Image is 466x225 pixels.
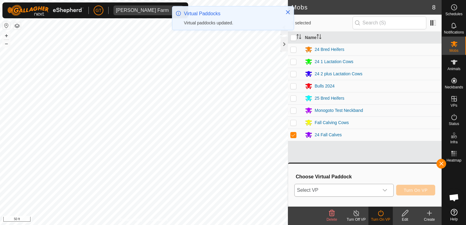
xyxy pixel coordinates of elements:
span: 8 [432,3,436,12]
button: + [3,32,10,39]
span: Help [450,217,458,221]
span: VPs [450,104,457,107]
span: Infra [450,140,457,144]
div: 24 Fall Calves [315,132,342,138]
div: Create [417,217,442,222]
img: Gallagher Logo [7,5,84,16]
a: Contact Us [150,217,168,223]
div: 24 2 plus Lactation Cows [315,71,362,77]
span: Notifications [444,30,464,34]
button: Map Layers [13,22,21,30]
span: Mobs [450,49,458,52]
button: Turn On VP [396,185,435,195]
a: Help [442,206,466,223]
span: Animals [447,67,461,71]
div: Turn Off VP [344,217,368,222]
p-sorticon: Activate to sort [296,35,301,40]
span: Heatmap [446,159,461,162]
span: Schedules [445,12,462,16]
span: Delete [327,217,337,222]
button: – [3,40,10,47]
div: Virtual paddocks updated. [184,20,279,26]
h3: Choose Virtual Paddock [296,174,435,180]
input: Search (S) [353,16,426,29]
a: Privacy Policy [120,217,143,223]
div: Turn On VP [368,217,393,222]
div: [PERSON_NAME] Farm [116,8,169,13]
button: Close [284,8,292,16]
span: Select VP [295,184,379,196]
div: Edit [393,217,417,222]
span: Thoren Farm [113,5,171,15]
div: Monogoto Test Neckband [315,107,363,114]
div: Virtual Paddocks [184,10,279,17]
span: Status [449,122,459,126]
div: 24 Bred Heifers [315,46,344,53]
div: dropdown trigger [379,184,391,196]
div: Fall Calving Cows [315,120,349,126]
div: 24 1 Lactation Cows [315,59,353,65]
span: Neckbands [445,85,463,89]
p-sorticon: Activate to sort [317,35,321,40]
button: Reset Map [3,22,10,29]
span: GT [95,7,101,14]
th: Name [303,32,442,44]
div: dropdown trigger [171,5,183,15]
div: 25 Bred Heifers [315,95,344,102]
span: 1 selected [292,20,353,26]
div: Bulls 2024 [315,83,335,89]
h2: Mobs [292,4,432,11]
span: Turn On VP [404,188,428,193]
div: Open chat [445,188,463,207]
